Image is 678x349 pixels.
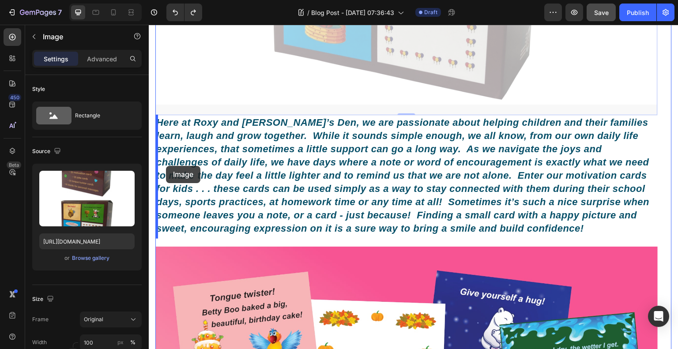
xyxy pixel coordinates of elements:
label: Frame [32,315,49,323]
label: Width [32,338,47,346]
span: Original [84,315,103,323]
button: Publish [619,4,656,21]
p: Image [43,31,118,42]
button: px [128,337,138,348]
span: Blog Post - [DATE] 07:36:43 [311,8,394,17]
button: % [115,337,126,348]
p: Settings [44,54,68,64]
span: Draft [424,8,437,16]
span: / [307,8,309,17]
div: Undo/Redo [166,4,202,21]
div: Source [32,146,63,158]
p: Advanced [87,54,117,64]
input: https://example.com/image.jpg [39,233,135,249]
button: Browse gallery [72,254,110,263]
button: Save [587,4,616,21]
button: 7 [4,4,66,21]
div: Beta [7,161,21,169]
div: % [130,338,136,346]
div: Open Intercom Messenger [648,306,669,327]
span: or [64,253,70,263]
div: px [117,338,124,346]
div: Rectangle [75,105,129,126]
button: Original [80,311,142,327]
div: 450 [8,94,21,101]
iframe: Design area [149,25,678,349]
p: 7 [58,7,62,18]
div: Publish [627,8,649,17]
div: Browse gallery [72,254,109,262]
span: Save [594,9,609,16]
img: preview-image [39,171,135,226]
div: Style [32,85,45,93]
div: Size [32,293,56,305]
